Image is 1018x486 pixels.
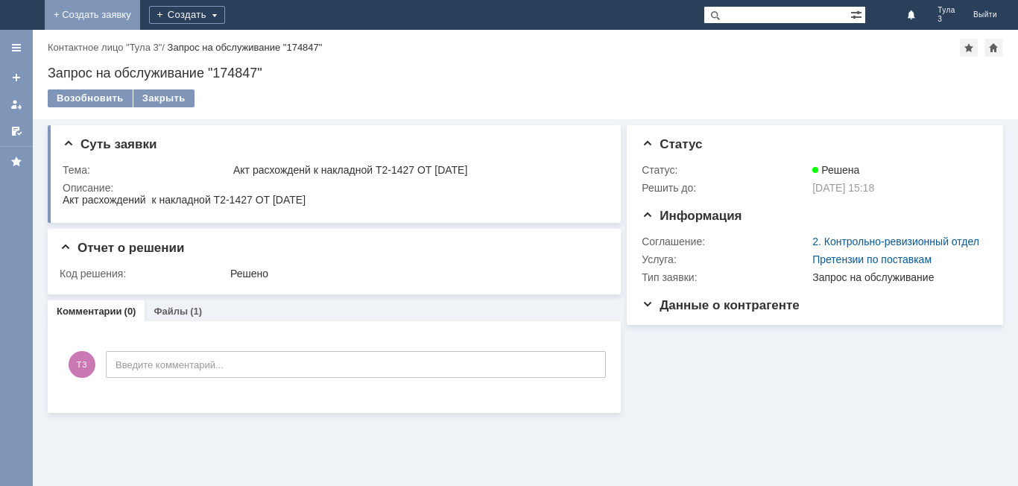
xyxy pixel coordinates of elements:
[69,351,95,378] span: Т3
[63,164,230,176] div: Тема:
[938,15,955,24] span: 3
[642,298,800,312] span: Данные о контрагенте
[57,306,122,317] a: Комментарии
[850,7,865,21] span: Расширенный поиск
[48,66,1003,81] div: Запрос на обслуживание "174847"
[984,39,1002,57] div: Сделать домашней страницей
[124,306,136,317] div: (0)
[154,306,188,317] a: Файлы
[4,66,28,89] a: Создать заявку
[63,137,157,151] span: Суть заявки
[812,253,932,265] a: Претензии по поставкам
[233,164,601,176] div: Акт расхожденй к накладной Т2-1427 ОТ [DATE]
[4,92,28,116] a: Мои заявки
[230,268,601,280] div: Решено
[938,6,955,15] span: Тула
[60,268,227,280] div: Код решения:
[149,6,225,24] div: Создать
[812,182,874,194] span: [DATE] 15:18
[812,271,981,283] div: Запрос на обслуживание
[642,236,809,247] div: Соглашение:
[812,164,859,176] span: Решена
[642,137,702,151] span: Статус
[48,42,168,53] div: /
[642,182,809,194] div: Решить до:
[642,209,742,223] span: Информация
[48,42,162,53] a: Контактное лицо "Тула 3"
[960,39,978,57] div: Добавить в избранное
[812,236,979,247] a: 2. Контрольно-ревизионный отдел
[4,119,28,143] a: Мои согласования
[642,164,809,176] div: Статус:
[168,42,323,53] div: Запрос на обслуживание "174847"
[60,241,184,255] span: Отчет о решении
[642,271,809,283] div: Тип заявки:
[63,182,604,194] div: Описание:
[190,306,202,317] div: (1)
[642,253,809,265] div: Услуга:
